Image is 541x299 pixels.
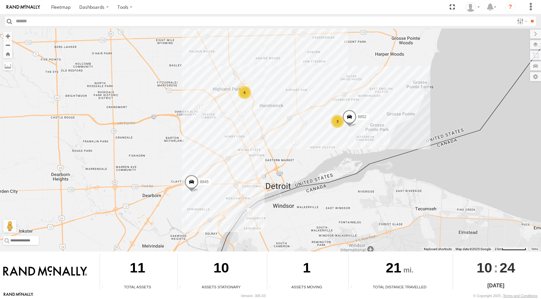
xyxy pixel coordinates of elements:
[238,86,251,99] div: 6
[3,50,12,58] button: Zoom Home
[349,254,450,284] div: 21
[100,285,110,290] div: Total number of Enabled Assets
[453,282,539,290] div: [DATE]
[531,248,538,250] a: Terms
[477,254,492,282] span: 10
[3,266,87,277] img: Rand McNally
[530,72,541,81] label: Map Settings
[456,247,491,251] span: Map data ©2025 Google
[495,247,502,251] span: 2 km
[514,17,528,26] label: Search Filter Options
[473,294,537,298] div: © Copyright 2025 -
[100,254,175,284] div: 11
[241,294,266,298] div: Version: 305.03
[3,61,12,71] label: Measure
[505,2,515,12] i: ?
[500,254,515,282] span: 24
[6,5,40,9] img: rand-logo.svg
[178,284,265,290] div: Assets Stationary
[3,220,16,233] button: Drag Pegman onto the map to open Street View
[493,247,528,251] button: Map Scale: 2 km per 71 pixels
[267,254,346,284] div: 1
[503,294,537,298] a: Terms and Conditions
[178,285,187,290] div: Total number of assets current stationary.
[424,247,452,251] button: Keyboard shortcuts
[349,284,450,290] div: Total Distance Travelled
[3,40,12,50] button: Zoom out
[358,114,367,119] span: 8852
[267,285,277,290] div: Total number of assets current in transit.
[3,32,12,40] button: Zoom in
[4,293,33,299] a: Visit our Website
[100,284,175,290] div: Total Assets
[453,254,539,282] div: :
[178,254,265,284] div: 10
[331,115,344,128] div: 3
[267,284,346,290] div: Assets Moving
[200,179,209,184] span: 8845
[349,285,359,290] div: Total distance travelled by all assets within specified date range and applied filters
[463,2,482,12] div: Valeo Dash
